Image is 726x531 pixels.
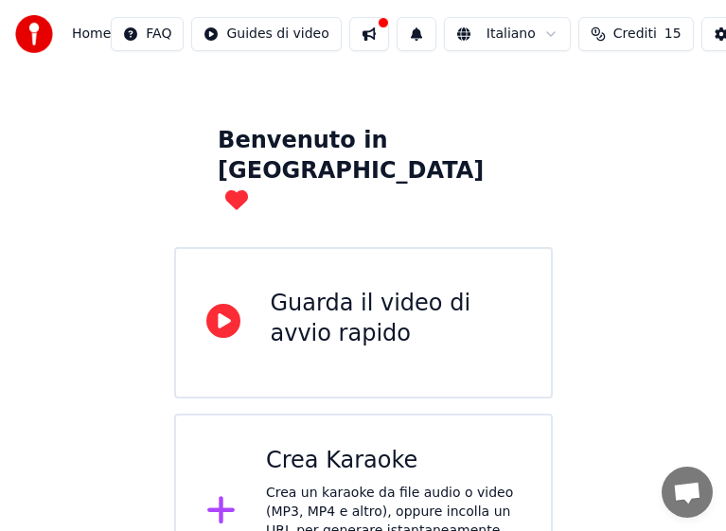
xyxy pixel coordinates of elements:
[218,126,508,217] div: Benvenuto in [GEOGRAPHIC_DATA]
[15,15,53,53] img: youka
[266,446,521,476] div: Crea Karaoke
[191,17,341,51] button: Guides di video
[613,25,657,44] span: Crediti
[72,25,111,44] nav: breadcrumb
[271,289,521,349] div: Guarda il video di avvio rapido
[664,25,682,44] span: 15
[111,17,184,51] button: FAQ
[578,17,694,51] button: Crediti15
[72,25,111,44] span: Home
[662,467,713,518] a: Aprire la chat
